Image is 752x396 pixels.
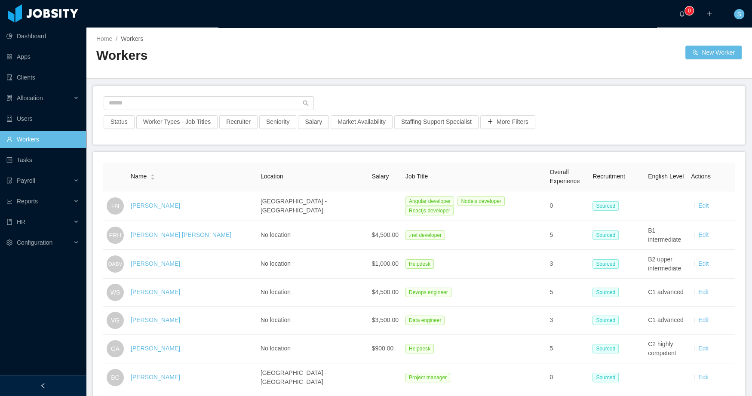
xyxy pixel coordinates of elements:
span: Sourced [592,316,619,325]
a: Edit [698,316,709,323]
a: icon: appstoreApps [6,48,79,65]
span: Payroll [17,177,35,184]
a: Home [96,35,112,42]
i: icon: book [6,219,12,225]
span: Reactjs developer [405,206,454,215]
button: Recruiter [219,115,258,129]
td: 3 [546,250,589,279]
td: B2 upper intermediate [645,250,688,279]
span: Salary [372,173,389,180]
button: Market Availability [331,115,393,129]
span: BC [111,369,119,386]
td: B1 intermediate [645,221,688,250]
span: $1,000.00 [372,260,399,267]
h2: Workers [96,47,419,64]
a: [PERSON_NAME] [131,260,180,267]
a: Edit [698,345,709,352]
td: No location [257,335,368,363]
button: Worker Types - Job Titles [136,115,218,129]
td: 0 [546,191,589,221]
span: Angular developer [405,196,454,206]
span: Location [261,173,283,180]
button: icon: plusMore Filters [480,115,535,129]
a: Edit [698,374,709,381]
a: [PERSON_NAME] [131,345,180,352]
a: Sourced [592,231,622,238]
span: / [116,35,117,42]
a: Sourced [592,345,622,352]
span: Recruitment [592,173,625,180]
button: Salary [298,115,329,129]
td: 3 [546,307,589,335]
td: No location [257,279,368,307]
span: Sourced [592,259,619,269]
sup: 0 [685,6,694,15]
td: C2 highly competent [645,335,688,363]
i: icon: plus [706,11,712,17]
span: HR [17,218,25,225]
td: C1 advanced [645,279,688,307]
span: Sourced [592,230,619,240]
span: Nodejs developer [457,196,504,206]
span: Project manager [405,373,450,382]
a: icon: userWorkers [6,131,79,148]
span: $3,500.00 [372,316,399,323]
a: [PERSON_NAME] [PERSON_NAME] [131,231,231,238]
span: Allocation [17,95,43,101]
span: Actions [691,173,711,180]
i: icon: file-protect [6,178,12,184]
td: 5 [546,335,589,363]
td: No location [257,221,368,250]
a: icon: auditClients [6,69,79,86]
a: Sourced [592,316,622,323]
a: Sourced [592,260,622,267]
span: Configuration [17,239,52,246]
td: No location [257,250,368,279]
button: Staffing Support Specialist [394,115,479,129]
a: Sourced [592,289,622,295]
span: $4,500.00 [372,289,399,295]
span: Devops engineer [405,288,451,297]
a: Edit [698,260,709,267]
td: 5 [546,221,589,250]
span: FRH [109,227,122,244]
span: $900.00 [372,345,394,352]
a: icon: pie-chartDashboard [6,28,79,45]
a: [PERSON_NAME] [131,374,180,381]
td: C1 advanced [645,307,688,335]
a: [PERSON_NAME] [131,316,180,323]
a: Edit [698,289,709,295]
i: icon: caret-down [150,176,155,179]
span: OABV [108,257,123,271]
i: icon: bell [679,11,685,17]
a: Edit [698,202,709,209]
i: icon: solution [6,95,12,101]
span: .net developer [405,230,445,240]
span: Sourced [592,373,619,382]
a: Sourced [592,202,622,209]
span: English Level [648,173,684,180]
td: [GEOGRAPHIC_DATA] - [GEOGRAPHIC_DATA] [257,191,368,221]
button: Status [104,115,135,129]
span: S [737,9,741,19]
span: Sourced [592,201,619,211]
td: No location [257,307,368,335]
button: icon: usergroup-addNew Worker [685,46,742,59]
i: icon: setting [6,239,12,246]
span: Data engineer [405,316,445,325]
span: Job Title [405,173,428,180]
i: icon: search [303,100,309,106]
span: Workers [121,35,143,42]
a: [PERSON_NAME] [131,202,180,209]
a: [PERSON_NAME] [131,289,180,295]
span: $4,500.00 [372,231,399,238]
span: Sourced [592,344,619,353]
span: Helpdesk [405,259,434,269]
td: 0 [546,363,589,392]
span: Overall Experience [549,169,580,184]
span: FN [111,197,120,215]
span: VG [111,312,120,329]
a: icon: robotUsers [6,110,79,127]
span: GA [111,340,120,357]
